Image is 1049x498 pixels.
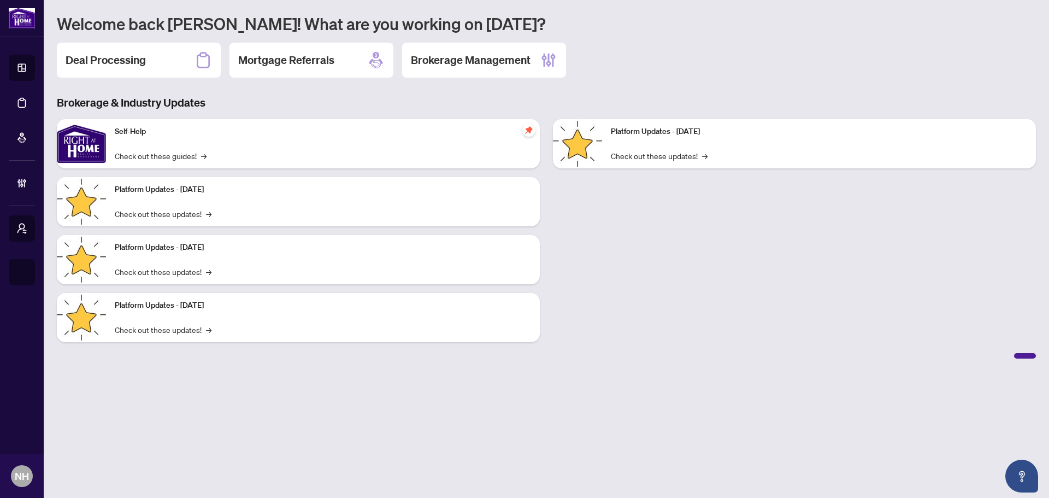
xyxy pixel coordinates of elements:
span: → [206,324,211,336]
p: Platform Updates - [DATE] [115,242,531,254]
img: Platform Updates - July 8, 2025 [57,293,106,342]
a: Check out these updates!→ [611,150,708,162]
img: Self-Help [57,119,106,168]
p: Platform Updates - [DATE] [115,184,531,196]
p: Platform Updates - [DATE] [611,126,1027,138]
h2: Deal Processing [66,52,146,68]
img: Platform Updates - July 21, 2025 [57,235,106,284]
a: Check out these updates!→ [115,266,211,278]
span: NH [15,468,29,484]
a: Check out these guides!→ [115,150,207,162]
img: Platform Updates - June 23, 2025 [553,119,602,168]
img: logo [9,8,35,28]
span: pushpin [522,124,535,137]
span: → [201,150,207,162]
p: Platform Updates - [DATE] [115,300,531,312]
h2: Brokerage Management [411,52,531,68]
button: Open asap [1005,460,1038,493]
span: → [702,150,708,162]
span: → [206,208,211,220]
h2: Mortgage Referrals [238,52,334,68]
p: Self-Help [115,126,531,138]
a: Check out these updates!→ [115,324,211,336]
span: → [206,266,211,278]
h1: Welcome back [PERSON_NAME]! What are you working on [DATE]? [57,13,1036,34]
h3: Brokerage & Industry Updates [57,95,1036,110]
a: Check out these updates!→ [115,208,211,220]
img: Platform Updates - September 16, 2025 [57,177,106,226]
span: user-switch [16,223,27,234]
